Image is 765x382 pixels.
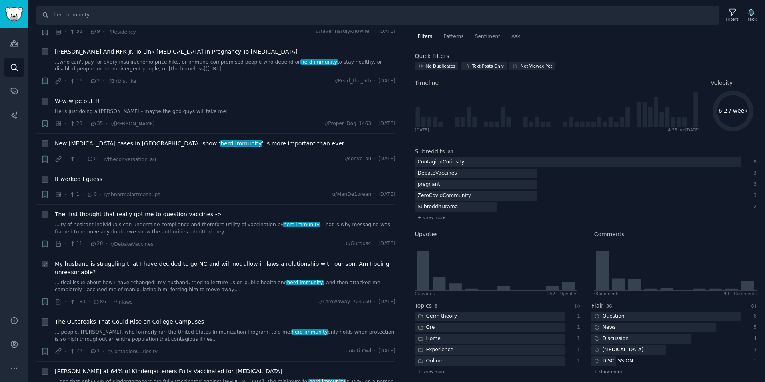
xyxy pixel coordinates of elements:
span: 81 [448,149,454,154]
span: · [88,298,90,306]
a: [PERSON_NAME] at 64% of Kindergarteners Fully Vaccinated for [MEDICAL_DATA] [55,367,282,376]
div: 3 [750,346,757,354]
span: · [85,240,87,248]
span: r/DebateVaccines [110,241,153,247]
span: Filters [418,33,433,40]
span: 0 [87,191,97,198]
div: 3 [750,170,757,177]
div: DISCUSSION [591,356,636,366]
span: · [374,240,376,247]
div: Home [415,334,443,344]
span: · [65,28,66,36]
span: New [MEDICAL_DATA] cases in [GEOGRAPHIC_DATA] show ‘ ’ is more important than ever [55,139,344,148]
a: The first thought that really got me to question vaccines -> [55,210,222,219]
span: · [85,119,87,128]
div: Online [415,356,445,366]
div: Track [746,16,757,22]
span: herd immunity [300,59,338,65]
span: u/Pearl_the_5th [333,78,371,85]
a: The Outbreaks That Could Rise on College Campuses [55,318,204,326]
div: ZeroCovidCommunity [415,191,474,201]
a: ...ity of hesitant individuals can undermine compliance and therefore utility of vaccination byhe... [55,221,395,235]
span: · [85,28,87,36]
div: [DATE] [415,127,429,133]
span: 1 [69,191,79,198]
span: 35 [90,120,103,127]
text: 6.2 / week [719,107,748,114]
span: 1 [90,348,100,355]
div: DebateVaccines [415,169,460,179]
span: u/Throwaway_724750 [318,298,372,306]
span: herd immunity [291,329,329,335]
span: · [374,155,376,163]
span: + show more [418,215,446,220]
span: 28 [69,120,82,127]
h2: Upvotes [415,230,438,239]
div: 6 [750,313,757,320]
span: · [374,348,376,355]
span: · [65,347,66,356]
div: Gre [415,323,438,333]
span: Ask [511,33,520,40]
span: 9 [90,28,100,35]
div: 252+ Upvotes [547,291,577,296]
span: · [65,240,66,248]
div: 1 [573,335,580,342]
h2: Comments [594,230,625,239]
div: Filters [726,16,739,22]
span: [DATE] [378,120,395,127]
span: Velocity [711,79,733,87]
span: + show more [418,369,446,374]
div: 5 [750,324,757,331]
a: It worked I guess [55,175,102,183]
span: [DATE] [378,28,395,35]
span: u/convo_au [343,155,371,163]
span: r/Residency [107,29,136,35]
span: herd immunity [283,222,320,227]
span: r/[PERSON_NAME] [110,121,155,127]
span: 2 [90,78,100,85]
span: 38 [69,28,82,35]
div: 2 [750,203,757,211]
span: · [100,155,101,163]
a: ...itical issue about how I have "changed" my husband, tried to lecture us on public health andhe... [55,279,395,294]
span: 11 [69,240,82,247]
div: Discussion [591,334,631,344]
span: · [374,28,376,35]
span: · [82,155,84,163]
div: 0 Upvote s [415,291,435,296]
div: 1 [573,346,580,354]
span: [DATE] [378,240,395,247]
div: No Duplicates [426,63,455,69]
div: Germ theory [415,312,460,322]
span: herd immunity [220,140,262,147]
span: [DATE] [378,348,395,355]
div: Experience [415,345,456,355]
span: + show more [594,369,622,374]
input: Search Keyword [36,6,719,25]
span: · [82,190,84,199]
span: herd immunity [286,280,324,285]
span: u/ManDe1orean [332,191,372,198]
span: 20 [90,240,103,247]
h2: Flair [591,302,603,310]
span: · [106,119,108,128]
span: u/raverihardlyknowher [316,28,371,35]
div: 3 [750,181,757,188]
span: [DATE] [378,191,395,198]
div: 8 [750,159,757,166]
span: r/ContagionCuriosity [107,349,158,354]
span: · [65,190,66,199]
div: 90+ Comments [724,291,757,296]
span: [DATE] [378,78,395,85]
span: 1 [69,155,79,163]
span: · [374,191,376,198]
div: Not Viewed Yet [521,63,552,69]
span: · [106,240,108,248]
span: · [374,120,376,127]
span: u/Anti-Owl [346,348,371,355]
a: W-w-wipe out!!! [55,97,100,105]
